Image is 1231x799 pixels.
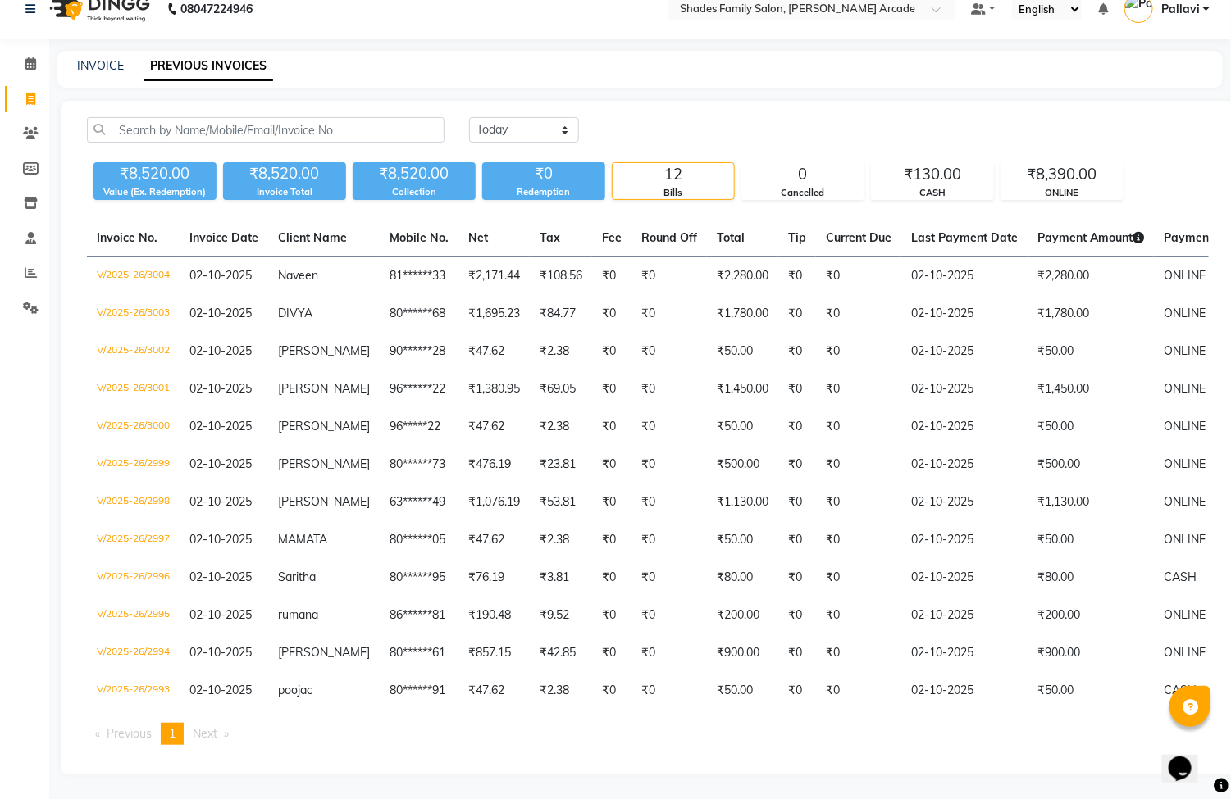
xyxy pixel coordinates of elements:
[1001,186,1123,200] div: ONLINE
[278,607,318,622] span: rumana
[778,446,816,483] td: ₹0
[778,672,816,710] td: ₹0
[816,559,901,597] td: ₹0
[592,483,631,521] td: ₹0
[189,381,252,396] span: 02-10-2025
[778,370,816,408] td: ₹0
[707,446,778,483] td: ₹500.00
[707,257,778,296] td: ₹2,280.00
[87,446,180,483] td: V/2025-26/2999
[189,494,252,509] span: 02-10-2025
[530,333,592,370] td: ₹2.38
[278,381,370,396] span: [PERSON_NAME]
[278,645,370,660] span: [PERSON_NAME]
[278,494,370,509] span: [PERSON_NAME]
[530,483,592,521] td: ₹53.81
[458,597,530,634] td: ₹190.48
[816,483,901,521] td: ₹0
[87,257,180,296] td: V/2025-26/3004
[592,370,631,408] td: ₹0
[189,268,252,283] span: 02-10-2025
[901,370,1028,408] td: 02-10-2025
[278,683,307,697] span: pooja
[482,185,605,199] div: Redemption
[189,230,258,245] span: Invoice Date
[742,186,864,200] div: Cancelled
[816,370,901,408] td: ₹0
[87,333,180,370] td: V/2025-26/3002
[278,456,370,471] span: [PERSON_NAME]
[778,597,816,634] td: ₹0
[1028,408,1154,446] td: ₹50.00
[189,419,252,434] span: 02-10-2025
[144,52,273,81] a: PREVIOUS INVOICES
[93,162,217,185] div: ₹8,520.00
[278,343,370,358] span: [PERSON_NAME]
[353,162,476,185] div: ₹8,520.00
[778,521,816,559] td: ₹0
[530,672,592,710] td: ₹2.38
[602,230,622,245] span: Fee
[1164,343,1206,358] span: ONLINE
[592,446,631,483] td: ₹0
[707,333,778,370] td: ₹50.00
[87,117,445,143] input: Search by Name/Mobile/Email/Invoice No
[592,597,631,634] td: ₹0
[631,408,707,446] td: ₹0
[278,532,327,547] span: MAMATA
[778,559,816,597] td: ₹0
[93,185,217,199] div: Value (Ex. Redemption)
[816,446,901,483] td: ₹0
[1164,570,1197,584] span: CASH
[1162,733,1215,783] iframe: chat widget
[530,521,592,559] td: ₹2.38
[458,446,530,483] td: ₹476.19
[278,419,370,434] span: [PERSON_NAME]
[189,456,252,471] span: 02-10-2025
[717,230,745,245] span: Total
[1164,306,1206,320] span: ONLINE
[1028,333,1154,370] td: ₹50.00
[872,186,993,200] div: CASH
[911,230,1018,245] span: Last Payment Date
[278,570,316,584] span: Saritha
[1028,295,1154,333] td: ₹1,780.00
[1164,645,1206,660] span: ONLINE
[87,723,1209,745] nav: Pagination
[278,230,347,245] span: Client Name
[1028,483,1154,521] td: ₹1,130.00
[458,257,530,296] td: ₹2,171.44
[458,333,530,370] td: ₹47.62
[631,295,707,333] td: ₹0
[1164,607,1206,622] span: ONLINE
[458,370,530,408] td: ₹1,380.95
[458,483,530,521] td: ₹1,076.19
[631,333,707,370] td: ₹0
[707,370,778,408] td: ₹1,450.00
[778,257,816,296] td: ₹0
[1164,683,1197,697] span: CASH
[107,726,152,741] span: Previous
[901,597,1028,634] td: 02-10-2025
[778,295,816,333] td: ₹0
[778,408,816,446] td: ₹0
[592,634,631,672] td: ₹0
[223,185,346,199] div: Invoice Total
[189,683,252,697] span: 02-10-2025
[641,230,697,245] span: Round Off
[353,185,476,199] div: Collection
[707,483,778,521] td: ₹1,130.00
[1028,597,1154,634] td: ₹200.00
[631,446,707,483] td: ₹0
[278,306,312,320] span: DIVYA
[707,295,778,333] td: ₹1,780.00
[458,559,530,597] td: ₹76.19
[901,446,1028,483] td: 02-10-2025
[631,257,707,296] td: ₹0
[872,163,993,186] div: ₹130.00
[901,559,1028,597] td: 02-10-2025
[707,597,778,634] td: ₹200.00
[592,559,631,597] td: ₹0
[707,521,778,559] td: ₹50.00
[778,634,816,672] td: ₹0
